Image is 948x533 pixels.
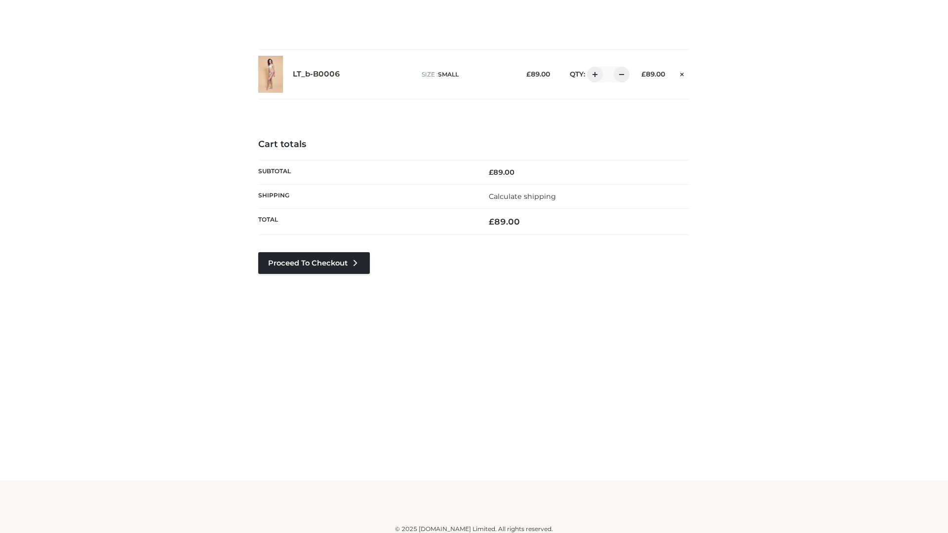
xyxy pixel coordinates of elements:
bdi: 89.00 [526,70,550,78]
div: QTY: [560,67,626,82]
span: £ [489,217,494,227]
span: £ [489,168,493,177]
p: size : [422,70,511,79]
bdi: 89.00 [489,168,514,177]
a: Proceed to Checkout [258,252,370,274]
bdi: 89.00 [489,217,520,227]
a: LT_b-B0006 [293,70,340,79]
a: Remove this item [675,67,690,79]
img: LT_b-B0006 - SMALL [258,56,283,93]
h4: Cart totals [258,139,690,150]
span: £ [526,70,531,78]
th: Total [258,209,474,235]
span: SMALL [438,71,459,78]
span: £ [641,70,646,78]
a: Calculate shipping [489,192,556,201]
th: Shipping [258,184,474,208]
bdi: 89.00 [641,70,665,78]
th: Subtotal [258,160,474,184]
